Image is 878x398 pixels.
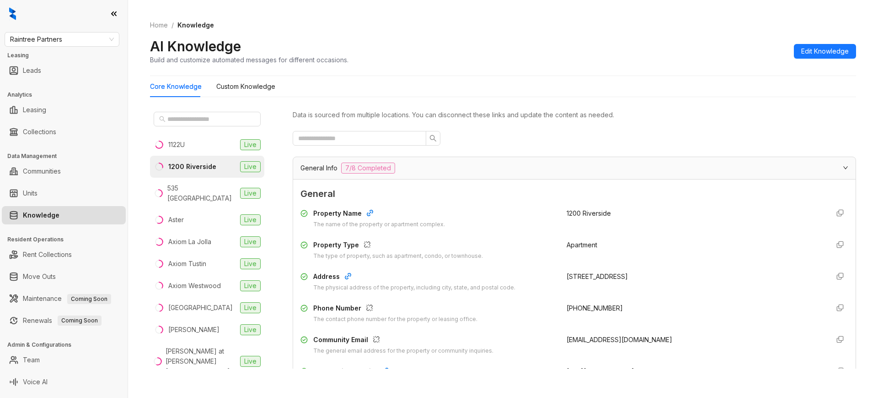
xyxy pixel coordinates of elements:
[341,163,395,174] span: 7/8 Completed
[23,267,56,286] a: Move Outs
[23,373,48,391] a: Voice AI
[23,206,59,224] a: Knowledge
[150,38,241,55] h2: AI Knowledge
[567,209,611,217] span: 1200 Riverside
[7,91,128,99] h3: Analytics
[166,346,236,376] div: [PERSON_NAME] at [PERSON_NAME][GEOGRAPHIC_DATA]
[23,162,61,180] a: Communities
[2,351,126,369] li: Team
[2,311,126,330] li: Renewals
[313,272,515,284] div: Address
[2,289,126,308] li: Maintenance
[240,236,261,247] span: Live
[168,325,219,335] div: [PERSON_NAME]
[240,356,261,367] span: Live
[216,82,275,92] div: Custom Knowledge
[313,366,454,378] div: Community Website
[150,55,348,65] div: Build and customize automated messages for different occasions.
[159,116,166,122] span: search
[2,206,126,224] li: Knowledge
[794,44,856,59] button: Edit Knowledge
[2,123,126,141] li: Collections
[240,324,261,335] span: Live
[240,161,261,172] span: Live
[313,220,445,229] div: The name of the property or apartment complex.
[567,336,672,343] span: [EMAIL_ADDRESS][DOMAIN_NAME]
[7,152,128,160] h3: Data Management
[2,184,126,202] li: Units
[2,101,126,119] li: Leasing
[567,304,623,312] span: [PHONE_NUMBER]
[23,61,41,80] a: Leads
[23,311,102,330] a: RenewalsComing Soon
[843,165,848,170] span: expanded
[240,302,261,313] span: Live
[313,240,483,252] div: Property Type
[67,294,111,304] span: Coming Soon
[293,157,856,179] div: General Info7/8 Completed
[300,187,848,201] span: General
[2,373,126,391] li: Voice AI
[313,208,445,220] div: Property Name
[177,21,214,29] span: Knowledge
[567,272,822,282] div: [STREET_ADDRESS]
[23,245,72,264] a: Rent Collections
[300,163,337,173] span: General Info
[167,183,236,203] div: 535 [GEOGRAPHIC_DATA]
[168,140,185,150] div: 1122U
[23,184,37,202] a: Units
[240,139,261,150] span: Live
[148,20,170,30] a: Home
[313,315,477,324] div: The contact phone number for the property or leasing office.
[429,135,437,142] span: search
[313,284,515,292] div: The physical address of the property, including city, state, and postal code.
[168,215,184,225] div: Aster
[801,46,849,56] span: Edit Knowledge
[2,61,126,80] li: Leads
[313,347,493,355] div: The general email address for the property or community inquiries.
[240,214,261,225] span: Live
[150,82,202,92] div: Core Knowledge
[168,303,233,313] div: [GEOGRAPHIC_DATA]
[58,316,102,326] span: Coming Soon
[23,101,46,119] a: Leasing
[567,241,597,249] span: Apartment
[168,281,221,291] div: Axiom Westwood
[23,351,40,369] a: Team
[293,110,856,120] div: Data is sourced from multiple locations. You can disconnect these links and update the content as...
[567,367,634,375] span: [URL][DOMAIN_NAME]
[7,341,128,349] h3: Admin & Configurations
[168,162,216,172] div: 1200 Riverside
[9,7,16,20] img: logo
[7,235,128,244] h3: Resident Operations
[168,259,206,269] div: Axiom Tustin
[2,162,126,180] li: Communities
[313,335,493,347] div: Community Email
[313,252,483,261] div: The type of property, such as apartment, condo, or townhouse.
[10,33,114,46] span: Raintree Partners
[23,123,56,141] a: Collections
[2,245,126,264] li: Rent Collections
[2,267,126,286] li: Move Outs
[240,280,261,291] span: Live
[240,188,261,199] span: Live
[171,20,174,30] li: /
[240,258,261,269] span: Live
[168,237,211,247] div: Axiom La Jolla
[7,51,128,60] h3: Leasing
[313,303,477,315] div: Phone Number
